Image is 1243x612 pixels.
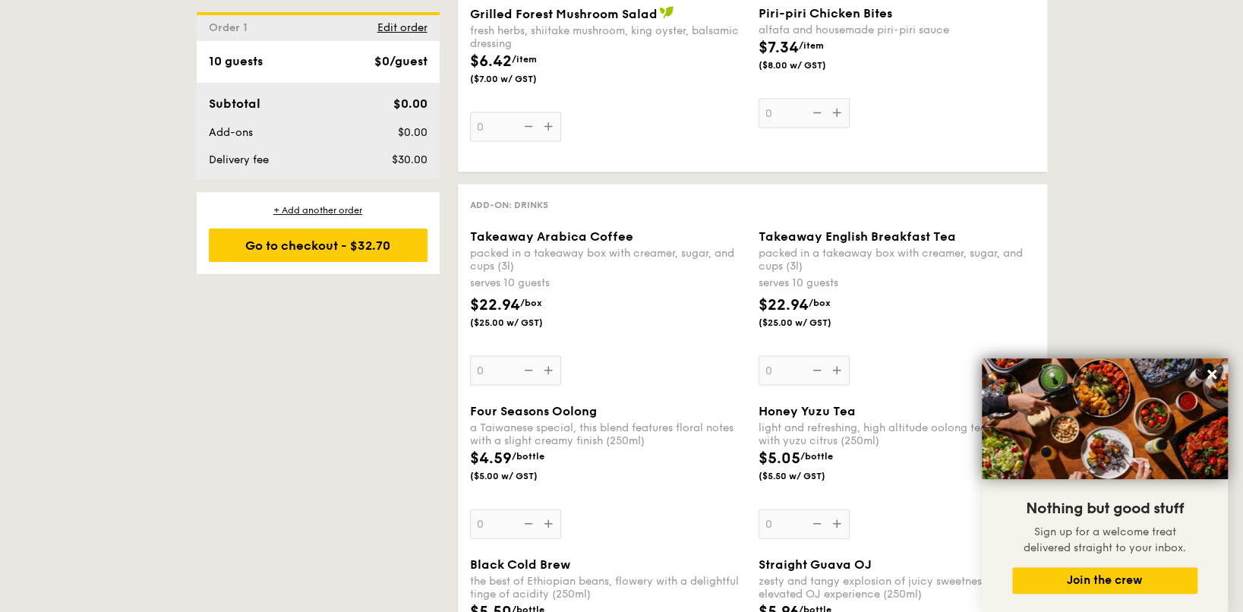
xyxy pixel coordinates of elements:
span: Piri-piri Chicken Bites [759,6,892,21]
span: Takeaway English Breakfast Tea [759,229,956,244]
span: ($7.00 w/ GST) [470,73,573,85]
div: zesty and tangy explosion of juicy sweetness, the elevated OJ experience (250ml) [759,575,1035,601]
div: packed in a takeaway box with creamer, sugar, and cups (3l) [759,247,1035,273]
span: Nothing but good stuff [1026,500,1184,518]
div: fresh herbs, shiitake mushroom, king oyster, balsamic dressing [470,24,746,50]
img: DSC07876-Edit02-Large.jpeg [982,358,1228,479]
div: the best of Ethiopian beans, flowery with a delightful tinge of acidity (250ml) [470,575,746,601]
span: Grilled Forest Mushroom Salad [470,7,658,21]
span: /bottle [512,451,544,462]
div: packed in a takeaway box with creamer, sugar, and cups (3l) [470,247,746,273]
span: $5.05 [759,450,800,468]
div: + Add another order [209,204,427,216]
div: a Taiwanese special, this blend features floral notes with a slight creamy finish (250ml) [470,421,746,447]
span: /item [799,40,824,51]
span: $22.94 [470,296,520,314]
div: $0/guest [374,52,427,71]
span: $6.42 [470,52,512,71]
div: alfafa and housemade piri-piri sauce [759,24,1035,36]
span: Sign up for a welcome treat delivered straight to your inbox. [1024,525,1186,554]
button: Join the crew [1012,567,1197,594]
span: $4.59 [470,450,512,468]
span: ($25.00 w/ GST) [759,317,862,329]
span: ($8.00 w/ GST) [759,59,862,71]
span: $0.00 [397,126,427,139]
span: Order 1 [209,21,254,34]
div: Go to checkout - $32.70 [209,229,427,262]
span: /box [520,298,542,308]
span: Honey Yuzu Tea [759,404,856,418]
img: icon-vegan.f8ff3823.svg [659,6,674,20]
div: serves 10 guests [759,276,1035,291]
span: /box [809,298,831,308]
span: Add-ons [209,126,253,139]
span: ($5.50 w/ GST) [759,470,862,482]
button: Close [1200,362,1224,386]
span: $30.00 [391,153,427,166]
span: Four Seasons Oolong [470,404,597,418]
span: /bottle [800,451,833,462]
span: $22.94 [759,296,809,314]
span: ($25.00 w/ GST) [470,317,573,329]
span: ($5.00 w/ GST) [470,470,573,482]
span: Black Cold Brew [470,557,570,572]
span: $7.34 [759,39,799,57]
div: light and refreshing, high altitude oolong tea infused with yuzu citrus (250ml) [759,421,1035,447]
span: Subtotal [209,96,260,111]
span: Delivery fee [209,153,269,166]
span: Straight Guava OJ [759,557,872,572]
span: Takeaway Arabica Coffee [470,229,633,244]
div: serves 10 guests [470,276,746,291]
span: Add-on: Drinks [470,200,548,210]
span: $0.00 [393,96,427,111]
div: 10 guests [209,52,263,71]
span: Edit order [377,21,427,34]
span: /item [512,54,537,65]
